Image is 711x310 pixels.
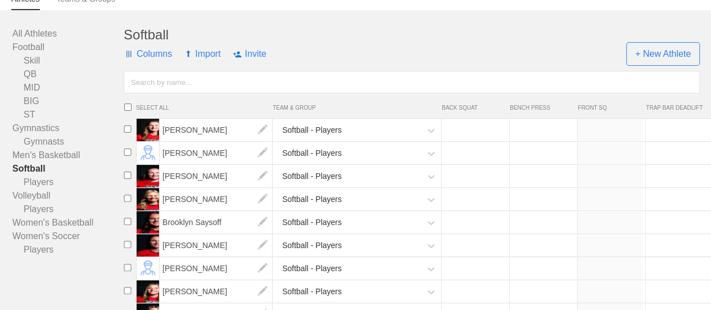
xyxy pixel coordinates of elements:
[160,125,273,134] a: [PERSON_NAME]
[282,258,342,279] div: Softball - Players
[646,105,708,111] span: TRAP BAR DEADLIFT
[233,37,266,71] span: Invite
[12,27,124,41] a: All Athletes
[626,42,700,66] span: + New Athlete
[160,234,273,257] span: [PERSON_NAME]
[160,165,273,187] span: [PERSON_NAME]
[160,263,273,273] a: [PERSON_NAME]
[273,105,442,111] span: TEAM & GROUP
[160,217,273,227] a: Brooklyn Saysoff
[282,120,342,141] div: Softball - Players
[12,95,124,108] a: BIG
[160,171,273,181] a: [PERSON_NAME]
[12,81,124,95] a: MID
[282,189,342,210] div: Softball - Players
[160,194,273,204] a: [PERSON_NAME]
[12,203,124,216] a: Players
[12,189,124,203] a: Volleyball
[12,68,124,81] a: QB
[282,235,342,256] div: Softball - Players
[282,143,342,164] div: Softball - Players
[160,119,273,141] span: [PERSON_NAME]
[251,257,274,280] img: edit.png
[160,286,273,296] a: [PERSON_NAME]
[510,105,572,111] span: BENCH PRESS
[12,216,124,230] a: Women's Basketball
[124,71,700,93] input: Search by name...
[251,188,274,210] img: edit.png
[124,37,172,71] span: Columns
[124,27,700,43] div: Softball
[160,142,273,164] span: [PERSON_NAME]
[12,149,124,162] a: Men's Basketball
[12,122,124,135] a: Gymnastics
[251,165,274,187] img: edit.png
[251,234,274,257] img: edit.png
[251,211,274,233] img: edit.png
[12,162,124,176] a: Softball
[160,257,273,280] span: [PERSON_NAME]
[509,179,711,310] iframe: Chat Widget
[12,243,124,257] a: Players
[12,41,124,54] a: Football
[160,148,273,158] a: [PERSON_NAME]
[282,281,342,302] div: Softball - Players
[160,211,273,233] span: Brooklyn Saysoff
[136,105,273,111] span: SELECT ALL
[12,108,124,122] a: ST
[251,280,274,303] img: edit.png
[12,135,124,149] a: Gymnasts
[251,119,274,141] img: edit.png
[160,280,273,303] span: [PERSON_NAME]
[578,105,640,111] span: FRONT SQ
[282,212,342,233] div: Softball - Players
[442,105,504,111] span: BACK SQUAT
[160,240,273,250] a: [PERSON_NAME]
[160,188,273,210] span: [PERSON_NAME]
[12,230,124,243] a: Women's Soccer
[12,176,124,189] a: Players
[12,54,124,68] a: Skill
[251,142,274,164] img: edit.png
[184,37,220,71] span: Import
[282,166,342,187] div: Softball - Players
